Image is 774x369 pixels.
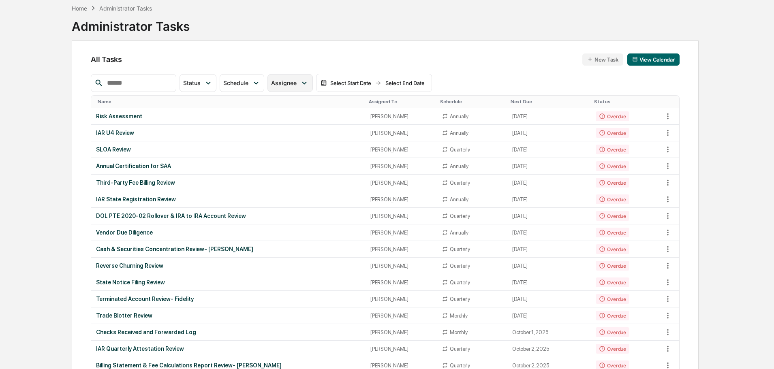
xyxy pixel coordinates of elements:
div: Overdue [596,344,629,354]
div: Overdue [596,111,629,121]
div: [PERSON_NAME] [370,180,432,186]
div: Quarterly [450,279,470,286]
div: Quarterly [450,296,470,302]
div: Quarterly [450,363,470,369]
td: [DATE] [507,224,590,241]
div: Select End Date [383,80,428,86]
div: [PERSON_NAME] [370,296,432,302]
div: Annually [450,113,468,119]
div: Toggle SortBy [98,99,362,105]
div: Vendor Due Diligence [96,229,361,236]
div: [PERSON_NAME] [370,329,432,335]
div: [PERSON_NAME] [370,263,432,269]
div: [PERSON_NAME] [370,147,432,153]
div: Cash & Securities Concentration Review- [PERSON_NAME] [96,246,361,252]
div: [PERSON_NAME] [370,363,432,369]
button: New Task [582,53,623,66]
div: Overdue [596,211,629,221]
div: SLOA Review [96,146,361,153]
div: Overdue [596,194,629,204]
div: DOL PTE 2020-02 Rollover & IRA to IRA Account Review [96,213,361,219]
div: Overdue [596,277,629,287]
td: [DATE] [507,158,590,175]
div: Toggle SortBy [369,99,434,105]
div: Overdue [596,228,629,237]
td: [DATE] [507,208,590,224]
div: Quarterly [450,147,470,153]
div: Toggle SortBy [511,99,587,105]
div: Toggle SortBy [440,99,504,105]
div: Annually [450,130,468,136]
div: [PERSON_NAME] [370,279,432,286]
div: [PERSON_NAME] [370,113,432,119]
span: Status [183,79,201,86]
div: Risk Assessment [96,113,361,119]
div: Annual Certification for SAA [96,163,361,169]
img: calendar [321,80,327,86]
div: Annually [450,196,468,203]
img: calendar [632,56,638,62]
div: Trade Blotter Review [96,312,361,319]
div: Overdue [596,145,629,154]
td: [DATE] [507,175,590,191]
div: Select Start Date [329,80,373,86]
div: Administrator Tasks [99,5,152,12]
div: Annually [450,230,468,236]
div: Quarterly [450,346,470,352]
div: Third-Party Fee Billing Review [96,179,361,186]
div: Overdue [596,244,629,254]
img: arrow right [375,80,381,86]
div: Administrator Tasks [72,13,190,34]
div: [PERSON_NAME] [370,346,432,352]
div: Overdue [596,161,629,171]
td: [DATE] [507,291,590,307]
div: IAR Quarterly Attestation Review [96,346,361,352]
td: [DATE] [507,307,590,324]
div: [PERSON_NAME] [370,246,432,252]
div: Monthly [450,313,467,319]
div: [PERSON_NAME] [370,196,432,203]
div: IAR U4 Review [96,130,361,136]
div: [PERSON_NAME] [370,230,432,236]
div: [PERSON_NAME] [370,130,432,136]
div: Toggle SortBy [594,99,660,105]
td: [DATE] [507,258,590,274]
div: Overdue [596,311,629,320]
div: Quarterly [450,180,470,186]
div: Toggle SortBy [663,99,679,105]
div: Overdue [596,327,629,337]
td: [DATE] [507,125,590,141]
div: Overdue [596,261,629,271]
div: Overdue [596,294,629,304]
div: Quarterly [450,263,470,269]
div: State Notice Filing Review [96,279,361,286]
td: [DATE] [507,274,590,291]
div: Overdue [596,178,629,188]
td: October 1, 2025 [507,324,590,341]
div: Monthly [450,329,467,335]
div: Reverse Churning Review [96,262,361,269]
td: October 2, 2025 [507,341,590,357]
td: [DATE] [507,241,590,258]
button: View Calendar [627,53,680,66]
span: All Tasks [91,55,122,64]
div: Billing Statement & Fee Calculations Report Review- [PERSON_NAME] [96,362,361,369]
div: IAR State Registration Review [96,196,361,203]
div: Overdue [596,128,629,138]
td: [DATE] [507,191,590,208]
div: Quarterly [450,246,470,252]
div: Quarterly [450,213,470,219]
div: [PERSON_NAME] [370,163,432,169]
div: Checks Received and Forwarded Log [96,329,361,335]
span: Assignee [271,79,297,86]
div: [PERSON_NAME] [370,313,432,319]
div: Annually [450,163,468,169]
td: [DATE] [507,141,590,158]
span: Schedule [223,79,248,86]
td: [DATE] [507,108,590,125]
div: [PERSON_NAME] [370,213,432,219]
div: Terminated Account Review- Fidelity [96,296,361,302]
div: Home [72,5,87,12]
